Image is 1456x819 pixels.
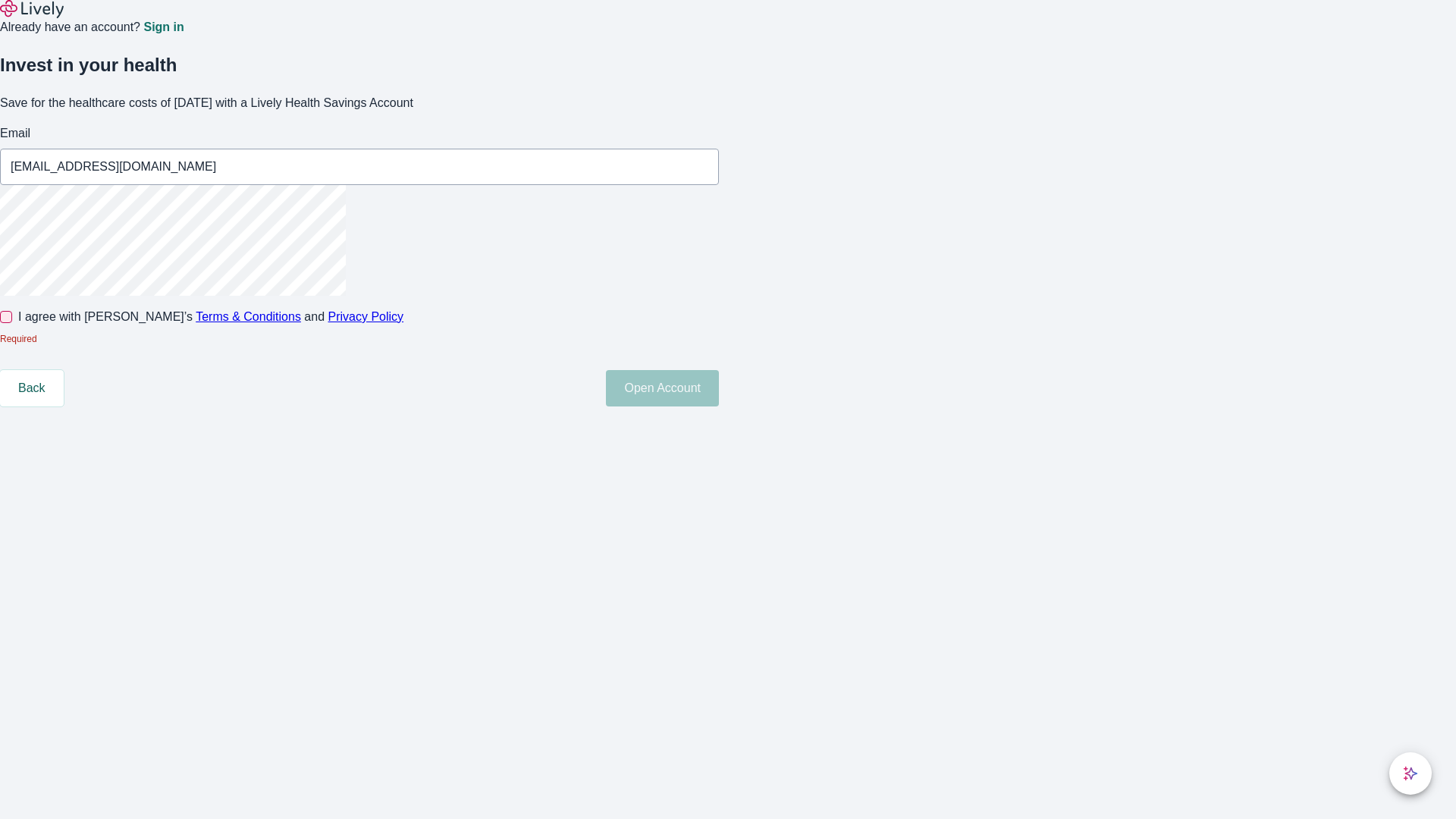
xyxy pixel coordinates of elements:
[1403,766,1418,781] svg: Lively AI Assistant
[143,21,184,33] a: Sign in
[18,308,403,326] span: I agree with [PERSON_NAME]’s and
[196,310,301,323] a: Terms & Conditions
[328,310,404,323] a: Privacy Policy
[1389,752,1432,795] button: chat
